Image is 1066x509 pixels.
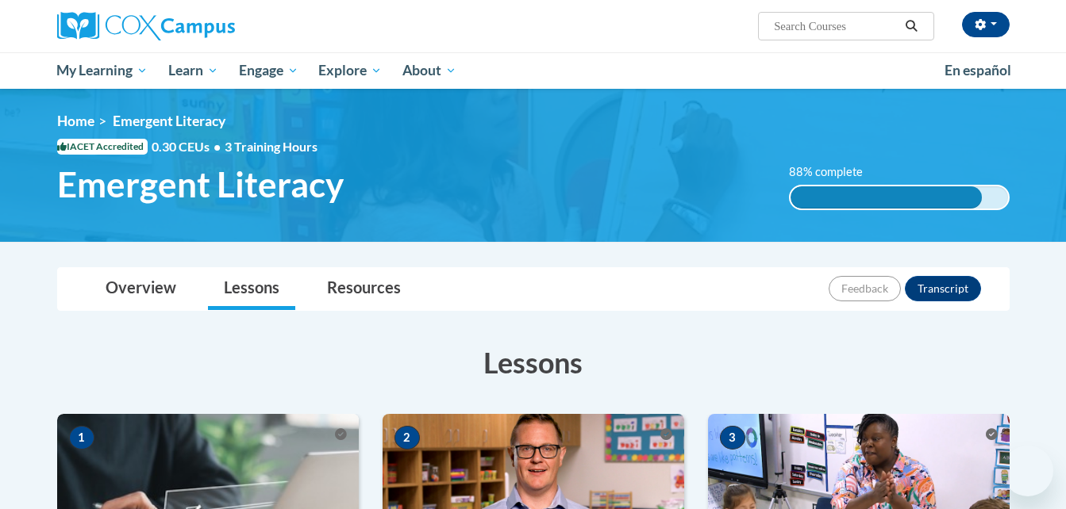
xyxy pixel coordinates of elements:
[904,21,918,33] i: 
[168,61,218,80] span: Learn
[789,163,880,181] label: 88% complete
[214,139,221,154] span: •
[311,268,417,310] a: Resources
[57,163,344,205] span: Emergent Literacy
[392,52,467,89] a: About
[829,276,901,301] button: Feedback
[229,52,309,89] a: Engage
[394,426,420,450] span: 2
[47,52,159,89] a: My Learning
[720,426,745,450] span: 3
[90,268,192,310] a: Overview
[69,426,94,450] span: 1
[239,61,298,80] span: Engage
[402,61,456,80] span: About
[57,139,148,155] span: IACET Accredited
[308,52,392,89] a: Explore
[318,61,382,80] span: Explore
[57,12,235,40] img: Cox Campus
[57,343,1010,382] h3: Lessons
[57,12,359,40] a: Cox Campus
[113,113,225,129] span: Emergent Literacy
[905,276,981,301] button: Transcript
[152,138,225,155] span: 0.30 CEUs
[791,186,982,209] div: 88% complete
[962,12,1010,37] button: Account Settings
[772,17,899,36] input: Search Courses
[208,268,295,310] a: Lessons
[33,52,1033,89] div: Main menu
[57,113,94,129] a: Home
[158,52,229,89] a: Learn
[934,54,1022,87] a: En español
[899,17,923,36] button: Search
[225,139,317,154] span: 3 Training Hours
[945,62,1011,78] span: En español
[56,61,148,80] span: My Learning
[1003,446,1053,496] iframe: Button to launch messaging window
